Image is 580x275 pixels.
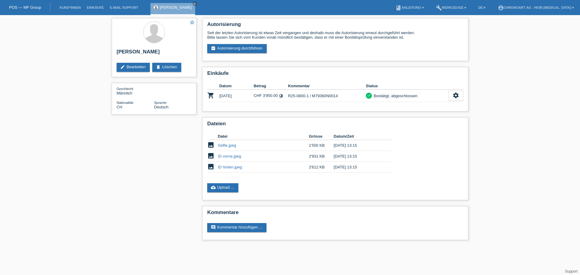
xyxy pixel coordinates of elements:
[107,6,141,9] a: E-Mail Support
[120,65,125,69] i: edit
[218,154,241,158] a: ID vorne.jpeg
[211,185,216,190] i: cloud_upload
[154,101,166,104] span: Sprache
[117,86,154,95] div: Männlich
[189,20,195,26] a: star_border
[207,121,463,130] h2: Dateien
[395,5,401,11] i: book
[56,6,84,9] a: Kund*innen
[309,162,333,173] td: 2'612 KB
[309,140,333,151] td: 1'500 KB
[193,2,196,5] i: close
[193,2,197,6] a: close
[254,82,288,90] th: Betrag
[219,82,254,90] th: Datum
[117,105,122,109] span: Schweiz
[309,151,333,162] td: 2'931 KB
[433,6,469,9] a: buildWerkzeuge ▾
[334,162,383,173] td: [DATE] 13:15
[392,6,427,9] a: bookAnleitung ▾
[117,101,133,104] span: Nationalität
[207,209,463,219] h2: Kommentare
[154,105,169,109] span: Deutsch
[334,133,383,140] th: Datum/Zeit
[565,269,578,273] a: Support
[207,163,214,170] i: image
[211,46,216,51] i: assignment_turned_in
[156,65,161,69] i: delete
[160,5,192,10] a: [PERSON_NAME]
[218,133,309,140] th: Datei
[9,5,41,10] a: POS — MF Group
[254,90,288,102] td: CHF 3'950.00
[334,151,383,162] td: [DATE] 13:15
[207,21,463,30] h2: Autorisierung
[475,6,488,9] a: DE ▾
[495,6,577,9] a: account_circleChronoart AG - Hiob [MEDICAL_DATA] ▾
[218,143,236,148] a: Selfie.jpeg
[367,93,371,98] i: check
[117,63,150,72] a: editBearbeiten
[207,141,214,149] i: image
[279,94,283,98] i: 24 Raten
[207,183,238,192] a: cloud_uploadUpload ...
[211,225,216,230] i: comment
[84,6,107,9] a: Einkäufe
[288,82,366,90] th: Kommentar
[207,223,266,232] a: commentKommentar hinzufügen ...
[207,44,267,53] a: assignment_turned_inAutorisierung durchführen
[372,93,417,99] div: Bestätigt, abgeschlossen
[207,152,214,159] i: image
[436,5,442,11] i: build
[288,90,366,102] td: R25-0800-1 / M79360N0014
[207,30,463,40] div: Seit der letzten Autorisierung ist etwas Zeit vergangen und deshalb muss die Autorisierung erneut...
[498,5,504,11] i: account_circle
[207,70,463,79] h2: Einkäufe
[152,63,181,72] a: deleteLöschen
[453,92,459,99] i: settings
[189,20,195,25] i: star_border
[207,92,214,99] i: POSP00025936
[117,87,133,91] span: Geschlecht
[366,82,448,90] th: Status
[218,165,242,169] a: ID hinten.jpeg
[219,90,254,102] td: [DATE]
[117,49,192,58] h2: [PERSON_NAME]
[309,133,333,140] th: Grösse
[334,140,383,151] td: [DATE] 13:15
